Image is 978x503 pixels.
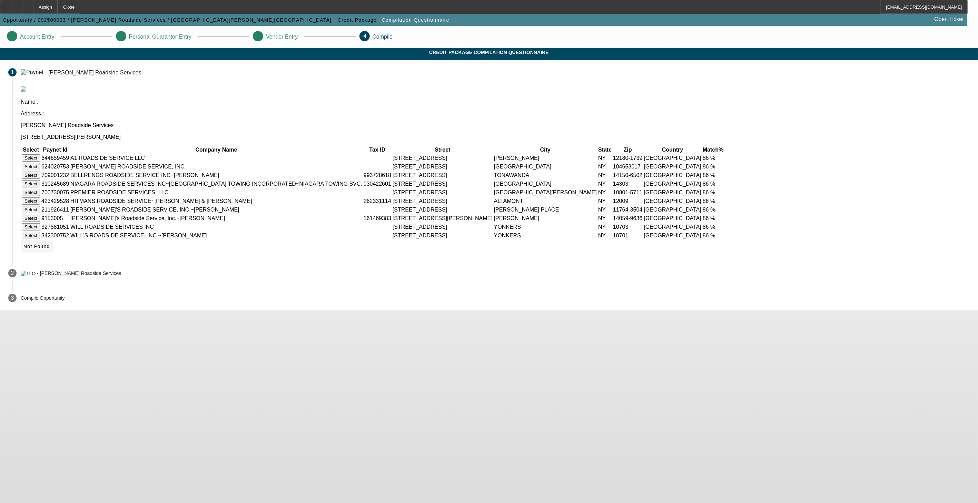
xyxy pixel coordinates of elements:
td: 86 % [702,180,724,188]
td: HITMANS ROADSIDE SERVICE~[PERSON_NAME] & [PERSON_NAME] [70,197,363,205]
td: [GEOGRAPHIC_DATA] [494,163,597,171]
td: [GEOGRAPHIC_DATA] [644,232,702,239]
td: [STREET_ADDRESS] [392,171,493,179]
td: 644659459 [41,154,69,162]
button: Select [22,215,40,222]
span: Compilation Questionnaire [382,17,450,23]
button: Select [22,197,40,205]
td: 161469383 [363,214,392,222]
td: [GEOGRAPHIC_DATA] [644,188,702,196]
td: [GEOGRAPHIC_DATA] [644,171,702,179]
button: Select [22,172,40,179]
p: Name : [21,99,970,105]
img: paynet_logo.jpg [21,86,26,92]
span: Credit Package Compilation Questionnaire [5,50,973,55]
td: 9153005 [41,214,69,222]
th: Match% [702,146,724,153]
td: [STREET_ADDRESS] [392,206,493,214]
td: 423429528 [41,197,69,205]
td: 104653017 [613,163,643,171]
td: 709001232 [41,171,69,179]
th: Company Name [70,146,363,153]
td: [GEOGRAPHIC_DATA][PERSON_NAME] [494,188,597,196]
td: [PERSON_NAME] [494,214,597,222]
p: Address : [21,111,970,117]
td: [PERSON_NAME] [494,154,597,162]
td: [GEOGRAPHIC_DATA] [644,214,702,222]
td: [PERSON_NAME]'s Roadside Service, Inc.~[PERSON_NAME] [70,214,363,222]
td: [PERSON_NAME]'S ROADSIDE SERVICE, INC.~[PERSON_NAME] [70,206,363,214]
p: Account Entry [20,34,55,40]
img: TLO [21,271,36,276]
td: 12009 [613,197,643,205]
td: NY [598,180,612,188]
td: NY [598,154,612,162]
p: [PERSON_NAME] Roadside Services [21,122,970,129]
td: YONKERS [494,223,597,231]
td: [GEOGRAPHIC_DATA] [644,223,702,231]
td: 12180-1739 [613,154,643,162]
td: 10801-5711 [613,188,643,196]
button: Compilation Questionnaire [380,14,451,26]
td: 327581051 [41,223,69,231]
p: [STREET_ADDRESS][PERSON_NAME] [21,134,970,140]
td: 86 % [702,154,724,162]
td: 14303 [613,180,643,188]
span: 4 [364,33,367,39]
td: 86 % [702,188,724,196]
button: Select [22,180,40,187]
span: Not Found [23,244,50,249]
td: 86 % [702,223,724,231]
td: NY [598,232,612,239]
td: 993728618 [363,171,392,179]
td: 86 % [702,232,724,239]
td: 14059-9636 [613,214,643,222]
td: NY [598,197,612,205]
td: [STREET_ADDRESS] [392,188,493,196]
td: 86 % [702,197,724,205]
span: 1 [11,69,14,75]
td: [GEOGRAPHIC_DATA] [494,180,597,188]
td: YONKERS [494,232,597,239]
td: [STREET_ADDRESS] [392,154,493,162]
th: Street [392,146,493,153]
th: City [494,146,597,153]
img: Paynet [21,69,43,75]
td: 10703 [613,223,643,231]
td: 86 % [702,163,724,171]
td: 11764-3504 [613,206,643,214]
p: Personal Guarantor Entry [129,34,191,40]
td: [GEOGRAPHIC_DATA] [644,206,702,214]
button: Credit Package [336,14,378,26]
td: [PERSON_NAME] PLACE [494,206,597,214]
td: 86 % [702,214,724,222]
th: Zip [613,146,643,153]
th: Country [644,146,702,153]
button: Select [22,163,40,170]
td: 342300752 [41,232,69,239]
td: [GEOGRAPHIC_DATA] [644,180,702,188]
td: WILL'S ROADSIDE SERVICE, INC.~[PERSON_NAME] [70,232,363,239]
td: BELLRENGS ROADSIDE SERVICE INC~[PERSON_NAME] [70,171,363,179]
td: [STREET_ADDRESS] [392,197,493,205]
td: 030422601 [363,180,392,188]
button: Select [22,189,40,196]
td: TONAWANDA [494,171,597,179]
th: Select [21,146,40,153]
td: NY [598,171,612,179]
button: Select [22,223,40,230]
span: Opportunity / 092500093 / [PERSON_NAME] Roadside Services / [GEOGRAPHIC_DATA][PERSON_NAME][GEOGRA... [3,17,332,23]
td: 14150-6502 [613,171,643,179]
td: NY [598,214,612,222]
div: - [PERSON_NAME] Roadside Services [45,69,141,75]
button: Select [22,232,40,239]
td: NY [598,188,612,196]
th: Tax ID [363,146,392,153]
p: Vendor Entry [266,34,298,40]
td: [GEOGRAPHIC_DATA] [644,154,702,162]
td: 211926411 [41,206,69,214]
td: [STREET_ADDRESS] [392,180,493,188]
button: Not Found [21,240,53,253]
td: [STREET_ADDRESS] [392,232,493,239]
td: [STREET_ADDRESS] [392,163,493,171]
